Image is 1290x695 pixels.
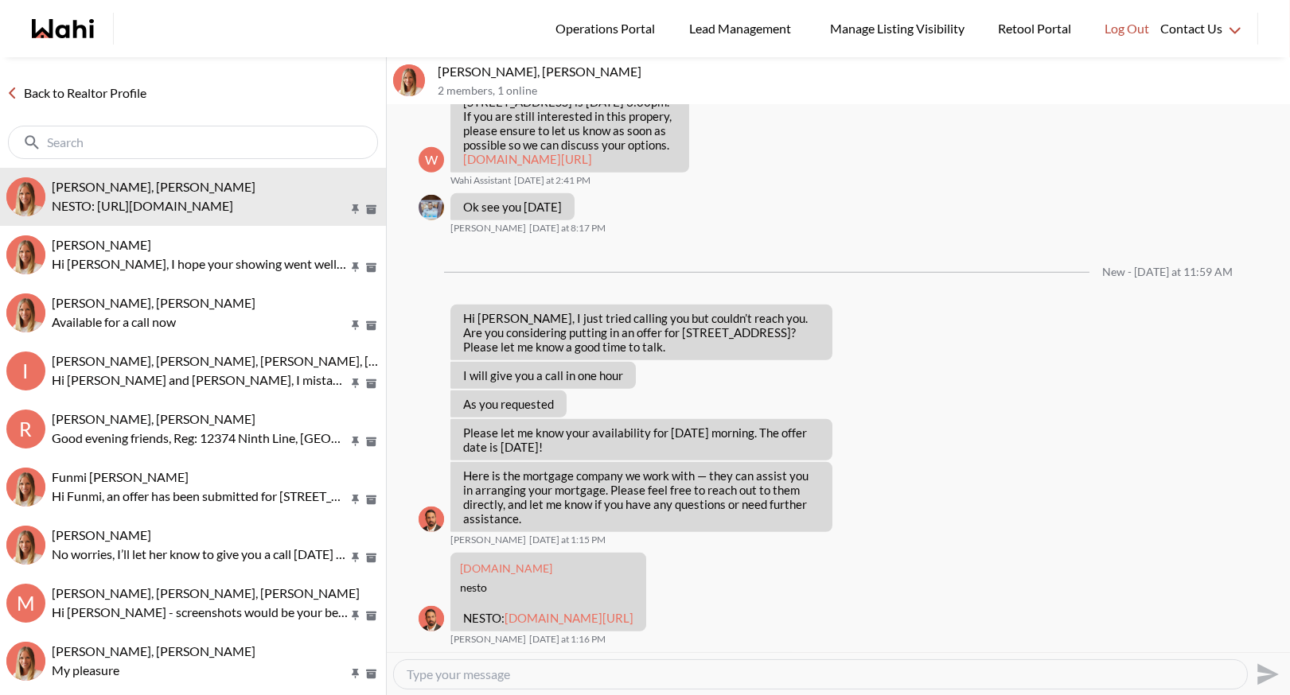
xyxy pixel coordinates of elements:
[505,611,633,625] a: [DOMAIN_NAME][URL]
[6,584,45,623] div: M
[825,18,969,39] span: Manage Listing Visibility
[349,551,363,565] button: Pin
[450,534,526,546] span: [PERSON_NAME]
[450,174,511,187] span: Wahi Assistant
[52,545,348,564] p: No worries, I’ll let her know to give you a call [DATE] so you can get the information you need t...
[6,293,45,332] img: S
[6,235,45,274] img: R
[419,195,444,220] img: E
[555,18,661,39] span: Operations Portal
[463,66,676,166] p: Hi [PERSON_NAME], just a reminder, the offer presentation for [STREET_ADDRESS] is [DATE] 3:00pm. ...
[363,667,380,681] button: Archive
[6,468,45,507] img: F
[363,551,380,565] button: Archive
[1102,266,1233,279] div: New - [DATE] at 11:59 AM
[52,179,255,194] span: [PERSON_NAME], [PERSON_NAME]
[349,667,363,681] button: Pin
[6,351,45,390] div: I
[52,411,255,426] span: [PERSON_NAME], [PERSON_NAME]
[52,527,151,542] span: [PERSON_NAME]
[52,196,348,215] p: NESTO: [URL][DOMAIN_NAME]
[52,295,255,310] span: [PERSON_NAME], [PERSON_NAME]
[363,609,380,623] button: Archive
[349,261,363,274] button: Pin
[363,261,380,274] button: Archive
[349,609,363,623] button: Pin
[363,203,380,216] button: Archive
[349,319,363,332] button: Pin
[463,368,623,382] p: I will give you a call in one hour
[52,469,189,484] span: Funmi [PERSON_NAME]
[419,507,444,532] div: Behnam Fazili
[52,313,348,332] p: Available for a call now
[52,603,348,622] p: Hi [PERSON_NAME] - screenshots would be your best bet. Our chats are not set up to pull transcrip...
[463,397,554,411] p: As you requested
[419,147,444,173] div: W
[689,18,797,39] span: Lead Management
[529,633,606,646] time: 2025-08-19T17:16:14.758Z
[363,435,380,448] button: Archive
[463,311,820,354] p: Hi [PERSON_NAME], I just tried calling you but couldn’t reach you. Are you considering putting in...
[52,585,360,600] span: [PERSON_NAME], [PERSON_NAME], [PERSON_NAME]
[6,235,45,274] div: Ritu Gill, Michelle
[6,526,45,565] div: Tadia Hines, Michelle
[463,425,820,454] p: Please let me know your availability for [DATE] morning. The offer date is [DATE]!
[529,222,606,235] time: 2025-08-19T00:17:26.669Z
[363,319,380,332] button: Archive
[52,429,348,448] p: Good evening friends, Reg: 12374 Ninth Line, [GEOGRAPHIC_DATA]-Stouffville Client wants to know i...
[52,237,151,252] span: [PERSON_NAME]
[393,64,425,96] img: E
[349,203,363,216] button: Pin
[419,606,444,631] img: B
[1105,18,1149,39] span: Log Out
[363,377,380,390] button: Archive
[52,643,255,658] span: [PERSON_NAME], [PERSON_NAME]
[460,561,552,575] a: Attachment
[514,174,590,187] time: 2025-08-18T18:41:02.266Z
[463,611,633,625] p: NESTO:
[6,642,45,681] img: S
[47,134,342,150] input: Search
[52,371,348,390] p: Hi [PERSON_NAME] and [PERSON_NAME], I mistakenly wrote the year [DATE] instead of 2025 to extend ...
[407,666,1234,682] textarea: Type your message
[52,353,464,368] span: [PERSON_NAME], [PERSON_NAME], [PERSON_NAME], [PERSON_NAME]
[419,195,444,220] div: Efrem Abraham
[349,435,363,448] button: Pin
[6,526,45,565] img: T
[6,410,45,448] div: R
[6,468,45,507] div: Funmi Nowocien, Michelle
[450,222,526,235] span: [PERSON_NAME]
[419,606,444,631] div: Behnam Fazili
[393,64,425,96] div: Efrem Abraham, Michelle
[6,177,45,216] img: E
[529,534,606,546] time: 2025-08-19T17:15:54.868Z
[419,507,444,532] img: B
[460,581,637,595] div: nesto
[1248,656,1284,692] button: Send
[463,152,592,166] a: [DOMAIN_NAME][URL]
[349,377,363,390] button: Pin
[6,293,45,332] div: Saeid Kanani, Michelle
[52,487,348,506] p: Hi Funmi, an offer has been submitted for [STREET_ADDRESS]. If you’re still interested in this pr...
[463,200,562,214] p: Ok see you [DATE]
[450,633,526,646] span: [PERSON_NAME]
[6,177,45,216] div: Efrem Abraham, Michelle
[52,661,348,680] p: My pleasure
[438,64,1284,80] p: [PERSON_NAME], [PERSON_NAME]
[438,84,1284,98] p: 2 members , 1 online
[32,19,94,38] a: Wahi homepage
[52,254,348,274] p: Hi [PERSON_NAME], I hope your showing went well [DATE]! Just checking in — is there any informati...
[463,468,820,526] p: Here is the mortgage company we work with — they can assist you in arranging your mortgage. Pleas...
[6,642,45,681] div: Sachinkumar Mali, Michelle
[349,493,363,507] button: Pin
[363,493,380,507] button: Archive
[998,18,1076,39] span: Retool Portal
